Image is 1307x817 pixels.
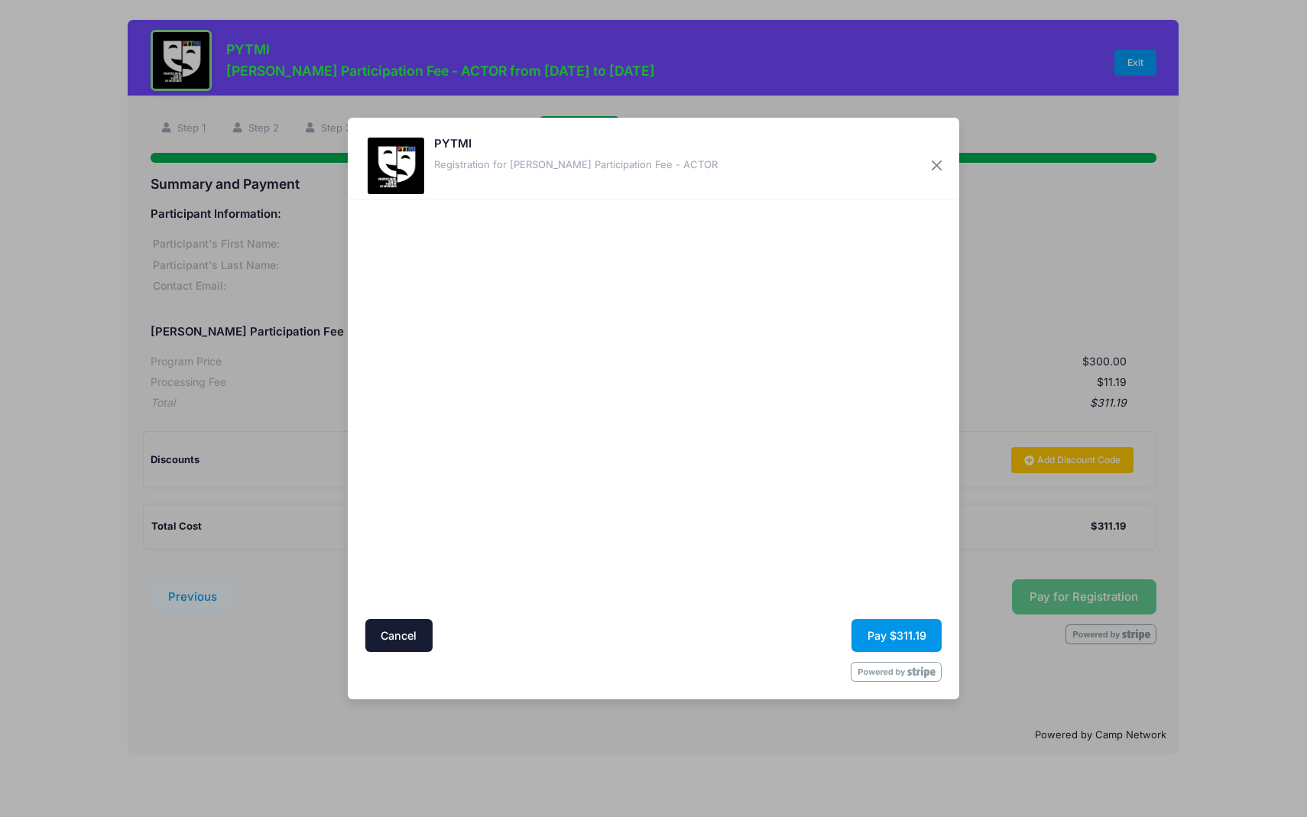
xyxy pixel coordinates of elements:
iframe: Secure address input frame [362,204,650,615]
button: Cancel [365,619,433,652]
button: Pay $311.19 [851,619,942,652]
div: Registration for [PERSON_NAME] Participation Fee - ACTOR [434,157,718,173]
button: Close [923,152,951,180]
iframe: Google autocomplete suggestions dropdown list [362,372,650,375]
h5: PYTMI [434,135,718,152]
iframe: Secure payment input frame [658,204,945,540]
